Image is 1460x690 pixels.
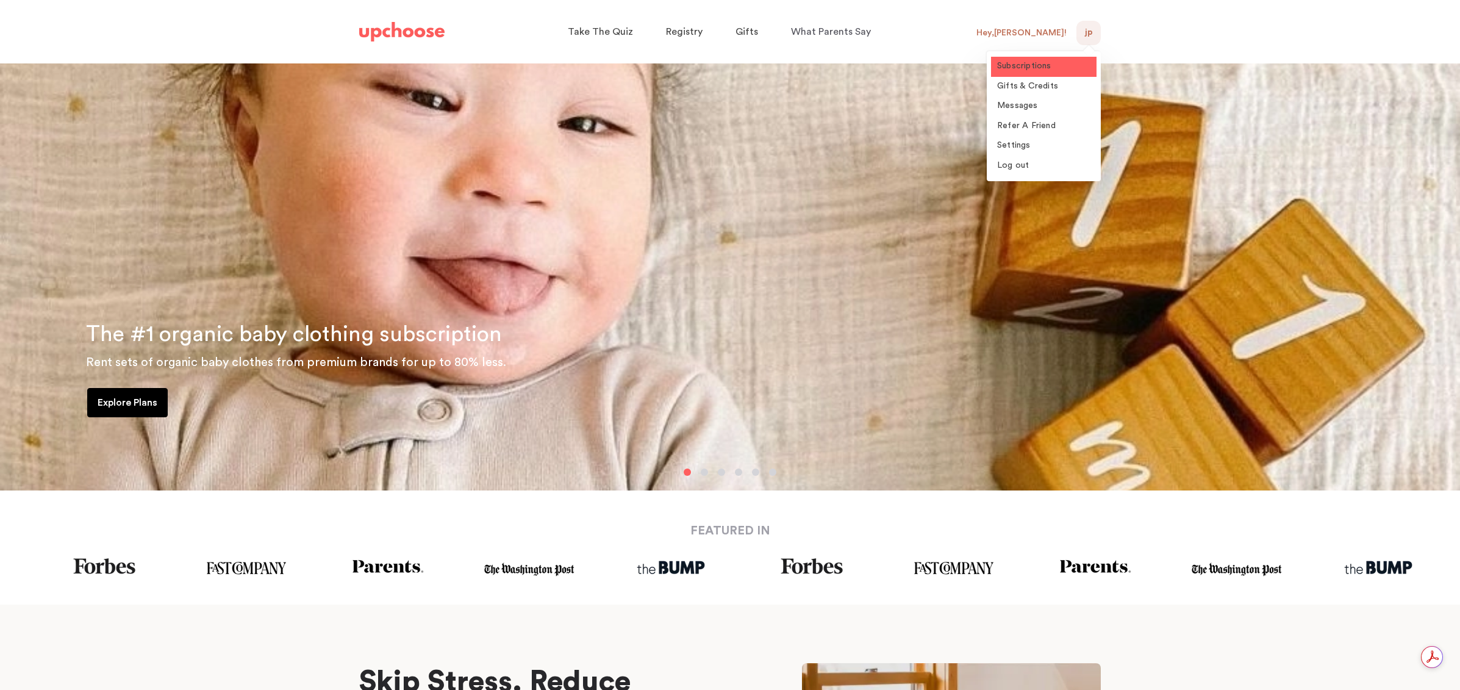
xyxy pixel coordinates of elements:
[735,20,762,44] a: Gifts
[86,323,502,345] span: The #1 organic baby clothing subscription
[791,27,871,37] span: What Parents Say
[991,96,1097,117] a: Messages
[568,20,637,44] a: Take The Quiz
[568,27,633,37] span: Take The Quiz
[690,525,770,537] strong: FEATURED IN
[997,101,1038,110] span: Messages
[666,27,703,37] span: Registry
[87,388,168,417] a: Explore Plans
[98,395,157,410] p: Explore Plans
[735,27,758,37] span: Gifts
[991,156,1097,176] a: Log out
[997,62,1051,70] span: Subscriptions
[666,20,706,44] a: Registry
[359,20,445,45] a: UpChoose
[976,27,1067,38] div: Hey, [PERSON_NAME] !
[791,20,875,44] a: What Parents Say
[1085,26,1093,40] span: JP
[86,353,1445,372] p: Rent sets of organic baby clothes from premium brands for up to 80% less.
[991,77,1097,97] a: Gifts & Credits
[997,161,1029,170] span: Log out
[991,117,1097,137] a: Refer A Friend
[991,136,1097,156] a: Settings
[997,121,1056,130] span: Refer A Friend
[997,141,1031,149] span: Settings
[997,82,1058,90] span: Gifts & Credits
[991,57,1097,77] a: Subscriptions
[359,22,445,41] img: UpChoose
